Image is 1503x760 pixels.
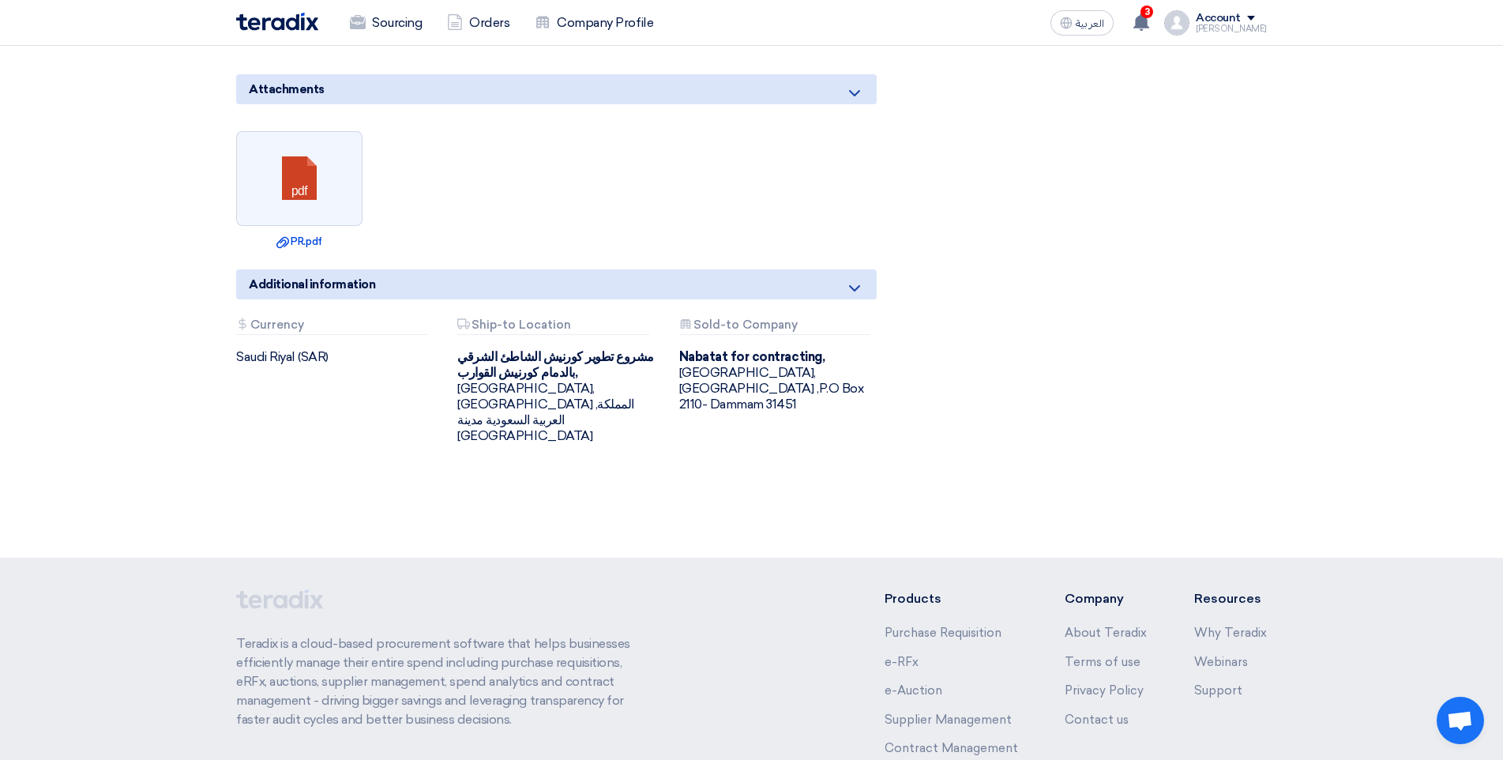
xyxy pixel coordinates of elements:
[1194,589,1267,608] li: Resources
[885,626,1001,640] a: Purchase Requisition
[457,349,654,380] b: ﻣﺸﺮﻭﻉ ﺗﻄﻮﻳﺮ ﻛﻮﺭﻧﻴﺶ ﺍﻟﺸﺎﻃﺊ ﺍﻟﺸﺮﻗﻲ ﺑﺎﻟﺪﻣﺎﻡ ﻛﻮﺭﻧﻴﺶ ﺍﻟﻘﻮﺍﺭﺏ,
[236,349,434,365] div: Saudi Riyal (SAR)
[1065,589,1147,608] li: Company
[1076,18,1104,29] span: العربية
[1194,655,1248,669] a: Webinars
[522,6,666,40] a: Company Profile
[885,713,1012,727] a: Supplier Management
[1140,6,1153,18] span: 3
[457,318,648,335] div: Ship-to Location
[249,276,375,293] span: Additional information
[885,741,1018,755] a: Contract Management
[1164,10,1189,36] img: profile_test.png
[1050,10,1114,36] button: العربية
[1065,655,1140,669] a: Terms of use
[1196,12,1241,25] div: Account
[434,6,522,40] a: Orders
[1437,697,1484,744] div: Open chat
[236,634,648,729] p: Teradix is a cloud-based procurement software that helps businesses efficiently manage their enti...
[1194,683,1242,698] a: Support
[236,13,318,31] img: Teradix logo
[457,349,655,444] div: [GEOGRAPHIC_DATA], [GEOGRAPHIC_DATA] ,المملكة العربية السعودية مدينة [GEOGRAPHIC_DATA]
[1065,626,1147,640] a: About Teradix
[679,318,870,335] div: Sold-to Company
[885,589,1018,608] li: Products
[885,683,942,698] a: e-Auction
[236,318,427,335] div: Currency
[679,349,825,364] b: Nabatat for contracting,
[337,6,434,40] a: Sourcing
[1065,713,1129,727] a: Contact us
[1196,24,1267,33] div: [PERSON_NAME]
[885,655,919,669] a: e-RFx
[679,349,877,412] div: [GEOGRAPHIC_DATA], [GEOGRAPHIC_DATA] ,P.O Box 2110- Dammam 31451
[241,234,358,250] a: PR.pdf
[1065,683,1144,698] a: Privacy Policy
[1194,626,1267,640] a: Why Teradix
[249,81,325,98] span: Attachments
